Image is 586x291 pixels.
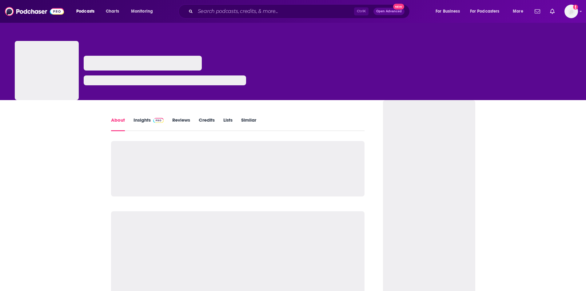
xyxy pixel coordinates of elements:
span: More [513,7,523,16]
a: Similar [241,117,256,131]
a: Lists [223,117,233,131]
span: Charts [106,7,119,16]
button: open menu [508,6,531,16]
input: Search podcasts, credits, & more... [195,6,354,16]
a: Show notifications dropdown [532,6,543,17]
span: Logged in as HannahDulzo1 [564,5,578,18]
button: open menu [72,6,102,16]
span: For Podcasters [470,7,500,16]
a: Reviews [172,117,190,131]
button: open menu [466,6,508,16]
div: Search podcasts, credits, & more... [184,4,416,18]
a: Credits [199,117,215,131]
span: For Business [436,7,460,16]
img: User Profile [564,5,578,18]
button: open menu [431,6,468,16]
a: Show notifications dropdown [548,6,557,17]
a: Charts [102,6,123,16]
span: Open Advanced [376,10,402,13]
svg: Add a profile image [573,5,578,10]
span: Ctrl K [354,7,369,15]
a: About [111,117,125,131]
span: Monitoring [131,7,153,16]
span: New [393,4,404,10]
button: open menu [127,6,161,16]
a: InsightsPodchaser Pro [134,117,164,131]
span: Podcasts [76,7,94,16]
img: Podchaser - Follow, Share and Rate Podcasts [5,6,64,17]
img: Podchaser Pro [153,118,164,123]
button: Open AdvancedNew [373,8,405,15]
button: Show profile menu [564,5,578,18]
